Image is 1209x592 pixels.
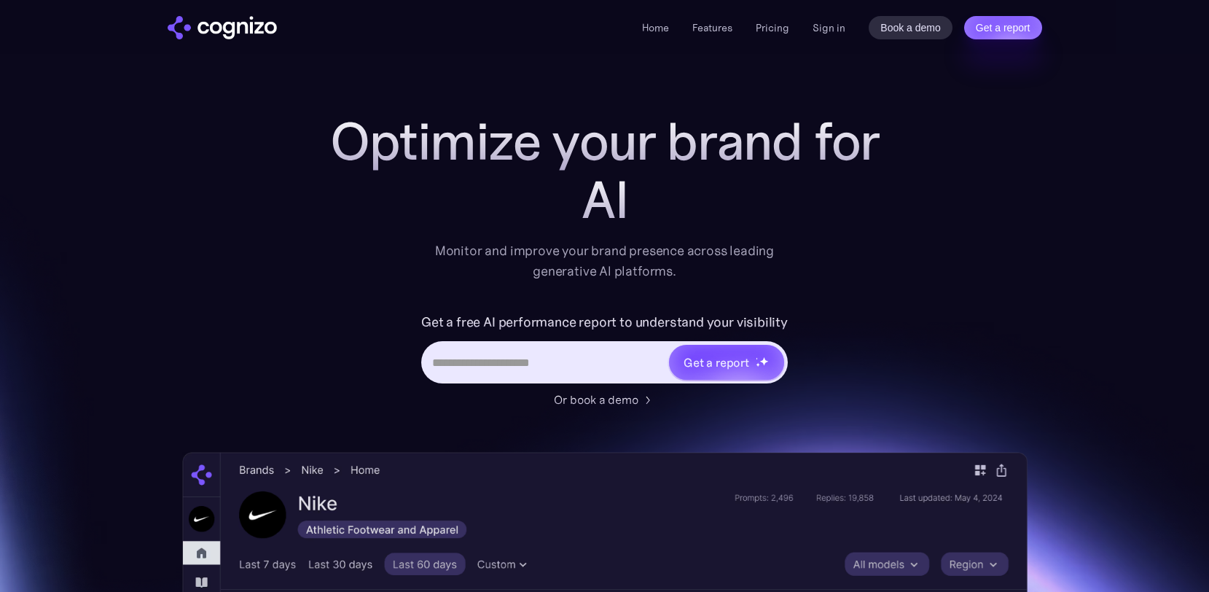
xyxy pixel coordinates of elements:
[756,21,789,34] a: Pricing
[668,343,786,381] a: Get a reportstarstarstar
[168,16,277,39] img: cognizo logo
[554,391,656,408] a: Or book a demo
[554,391,638,408] div: Or book a demo
[426,241,784,281] div: Monitor and improve your brand presence across leading generative AI platforms.
[421,311,788,334] label: Get a free AI performance report to understand your visibility
[684,354,749,371] div: Get a report
[964,16,1042,39] a: Get a report
[642,21,669,34] a: Home
[756,362,761,367] img: star
[313,171,896,229] div: AI
[869,16,952,39] a: Book a demo
[421,311,788,383] form: Hero URL Input Form
[168,16,277,39] a: home
[313,112,896,171] h1: Optimize your brand for
[756,357,758,359] img: star
[759,357,769,366] img: star
[813,19,845,36] a: Sign in
[692,21,732,34] a: Features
